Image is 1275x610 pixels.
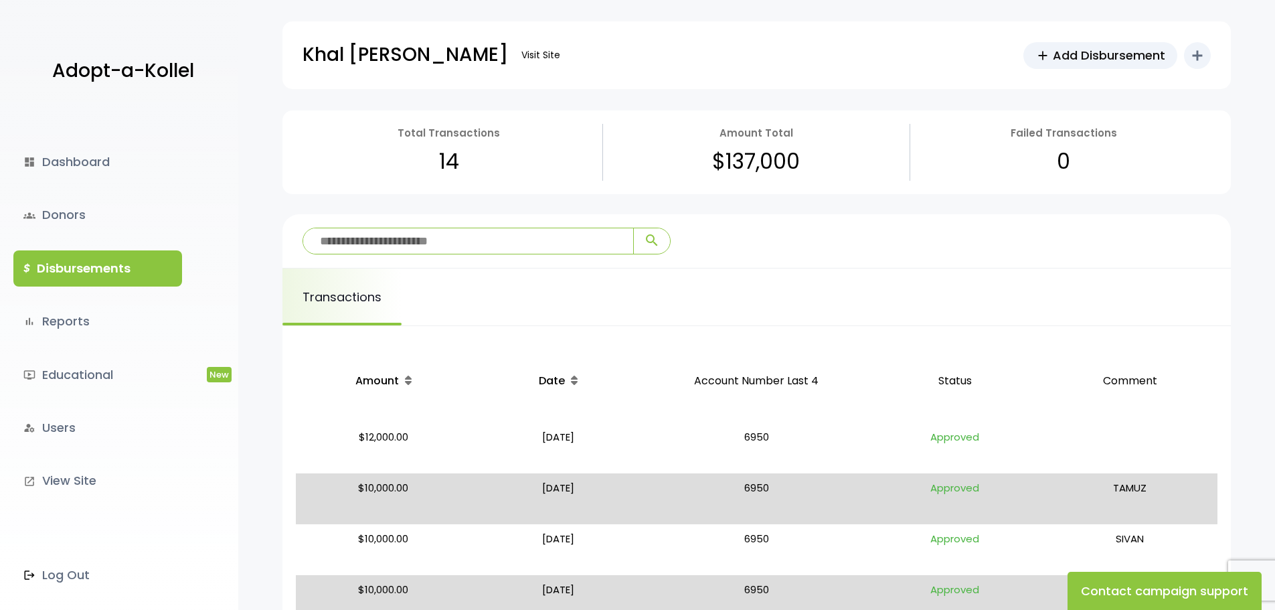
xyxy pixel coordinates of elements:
[651,530,862,570] p: 6950
[13,197,182,233] a: groupsDonors
[1011,124,1117,142] p: Failed Transactions
[23,315,35,327] i: bar_chart
[13,303,182,339] a: bar_chartReports
[13,463,182,499] a: launchView Site
[439,142,459,181] p: 14
[23,156,35,168] i: dashboard
[13,144,182,180] a: dashboardDashboard
[873,530,1037,570] p: Approved
[1053,46,1165,64] span: Add Disbursement
[873,428,1037,468] p: Approved
[303,38,508,72] p: Khal [PERSON_NAME]
[1189,48,1205,64] i: add
[539,373,565,388] span: Date
[477,530,641,570] p: [DATE]
[13,410,182,446] a: manage_accountsUsers
[712,142,800,181] p: $137,000
[23,259,30,279] i: $
[398,124,500,142] p: Total Transactions
[23,369,35,381] i: ondemand_video
[1047,530,1212,570] p: SIVAN
[1047,358,1212,404] p: Comment
[301,479,466,519] p: $10,000.00
[23,422,35,434] i: manage_accounts
[1035,48,1050,63] span: add
[13,250,182,287] a: $Disbursements
[651,479,862,519] p: 6950
[873,479,1037,519] p: Approved
[1068,572,1262,610] button: Contact campaign support
[477,428,641,468] p: [DATE]
[46,39,194,104] a: Adopt-a-Kollel
[13,557,182,593] a: Log Out
[477,479,641,519] p: [DATE]
[13,357,182,393] a: ondemand_videoEducationalNew
[1184,42,1211,69] button: add
[1023,42,1177,69] a: addAdd Disbursement
[651,358,862,404] p: Account Number Last 4
[282,269,402,325] a: Transactions
[633,228,670,254] button: search
[873,358,1037,404] p: Status
[1057,142,1070,181] p: 0
[651,428,862,468] p: 6950
[515,42,567,68] a: Visit Site
[1047,479,1212,519] p: TAMUZ
[23,210,35,222] span: groups
[23,475,35,487] i: launch
[207,367,232,382] span: New
[719,124,793,142] p: Amount Total
[355,373,399,388] span: Amount
[301,530,466,570] p: $10,000.00
[301,428,466,468] p: $12,000.00
[52,54,194,88] p: Adopt-a-Kollel
[644,232,660,248] span: search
